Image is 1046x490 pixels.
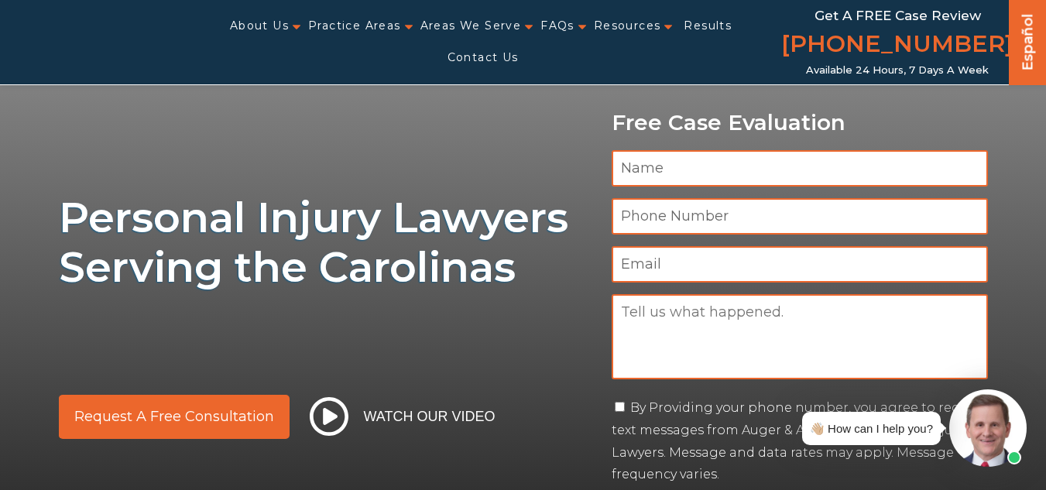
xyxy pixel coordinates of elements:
span: Get a FREE Case Review [815,8,981,23]
a: Request a Free Consultation [59,395,290,439]
a: About Us [230,10,289,42]
p: Free Case Evaluation [612,111,988,135]
span: Request a Free Consultation [74,409,274,423]
input: Name [612,150,988,187]
input: Email [612,246,988,283]
a: Practice Areas [308,10,401,42]
h1: Personal Injury Lawyers Serving the Carolinas [59,193,593,293]
img: Intaker widget Avatar [949,389,1027,467]
img: sub text [59,300,513,359]
input: Phone Number [612,198,988,235]
button: Watch Our Video [305,396,500,437]
a: Contact Us [448,42,519,74]
a: Resources [594,10,661,42]
img: Auger & Auger Accident and Injury Lawyers Logo [9,29,180,56]
span: Available 24 Hours, 7 Days a Week [806,64,989,77]
a: Results [684,10,732,42]
a: FAQs [540,10,574,42]
div: 👋🏼 How can I help you? [810,418,933,439]
a: [PHONE_NUMBER] [781,27,1013,64]
a: Areas We Serve [420,10,522,42]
